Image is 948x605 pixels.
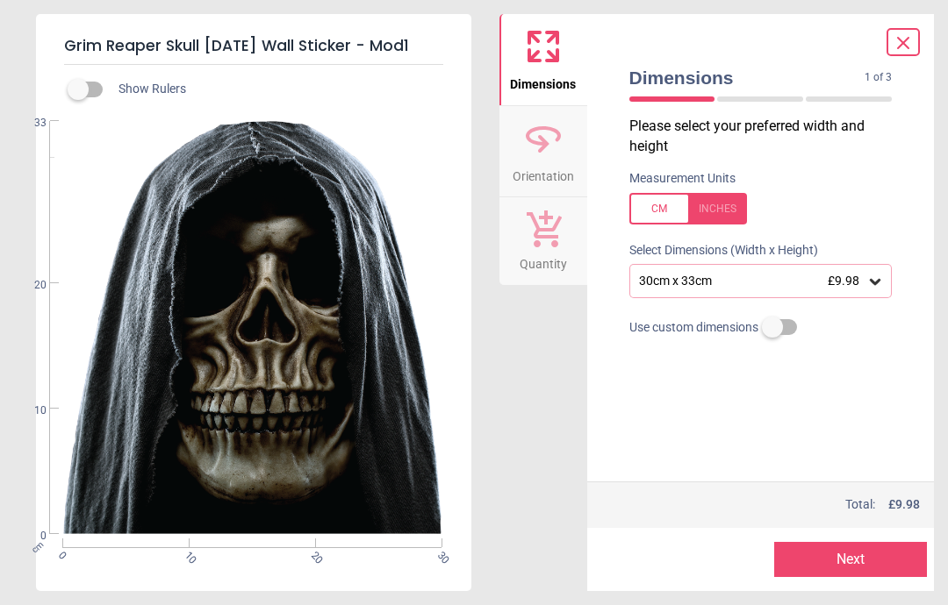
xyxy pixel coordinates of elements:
[499,197,587,285] button: Quantity
[510,68,576,94] span: Dimensions
[307,549,319,560] span: 20
[13,278,47,293] span: 20
[13,116,47,131] span: 33
[64,28,443,65] h5: Grim Reaper Skull [DATE] Wall Sticker - Mod1
[499,106,587,197] button: Orientation
[865,70,892,85] span: 1 of 3
[629,170,736,188] label: Measurement Units
[615,242,818,260] label: Select Dimensions (Width x Height)
[78,79,471,100] div: Show Rulers
[828,274,859,288] span: £9.98
[774,542,927,577] button: Next
[637,274,867,288] div: 30cm x 33cm
[181,549,192,560] span: 10
[628,496,921,514] div: Total:
[29,539,45,555] span: cm
[499,14,587,105] button: Dimensions
[629,65,865,90] span: Dimensions
[513,160,574,186] span: Orientation
[13,529,47,544] span: 0
[895,497,920,511] span: 9.98
[13,403,47,418] span: 10
[54,549,66,560] span: 0
[434,549,446,560] span: 30
[888,496,920,514] span: £
[629,319,758,337] span: Use custom dimensions
[629,117,907,156] p: Please select your preferred width and height
[520,247,567,274] span: Quantity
